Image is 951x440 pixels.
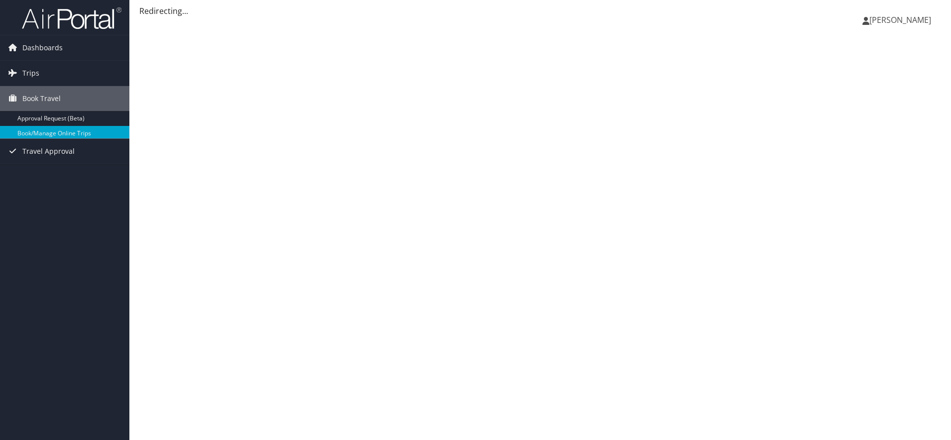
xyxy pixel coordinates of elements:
[22,139,75,164] span: Travel Approval
[862,5,941,35] a: [PERSON_NAME]
[869,14,931,25] span: [PERSON_NAME]
[22,35,63,60] span: Dashboards
[22,86,61,111] span: Book Travel
[22,6,121,30] img: airportal-logo.png
[22,61,39,86] span: Trips
[139,5,941,17] div: Redirecting...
